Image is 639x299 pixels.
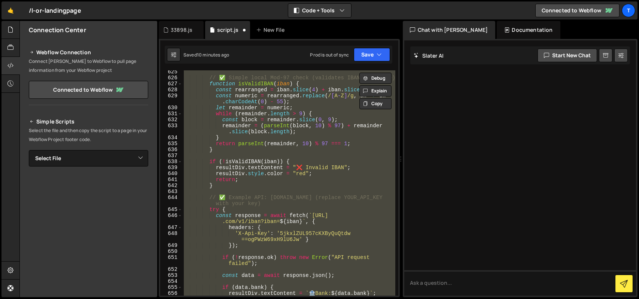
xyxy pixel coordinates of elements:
[160,242,182,248] div: 649
[1,1,20,19] a: 🤙
[29,6,81,15] div: /l-or-landingpage
[160,254,182,266] div: 651
[183,52,229,58] div: Saved
[160,195,182,207] div: 644
[535,4,620,17] a: Connected to Webflow
[160,93,182,105] div: 629
[160,81,182,87] div: 627
[288,4,351,17] button: Code + Tools
[359,85,392,97] button: Explain
[160,213,182,225] div: 646
[160,87,182,93] div: 628
[160,159,182,165] div: 638
[160,183,182,189] div: 642
[160,111,182,117] div: 631
[354,48,390,61] button: Save
[160,266,182,272] div: 652
[497,21,560,39] div: Documentation
[359,98,392,109] button: Copy
[160,231,182,242] div: 648
[310,52,349,58] div: Prod is out of sync
[160,248,182,254] div: 650
[160,147,182,153] div: 636
[256,26,287,34] div: New File
[160,105,182,111] div: 630
[29,81,148,99] a: Connected to Webflow
[622,4,635,17] a: t
[160,135,182,141] div: 634
[160,284,182,290] div: 655
[29,48,148,57] h2: Webflow Connection
[403,21,496,39] div: Chat with [PERSON_NAME]
[160,153,182,159] div: 637
[359,73,392,84] button: Debug
[160,290,182,296] div: 656
[171,26,192,34] div: 33898.js
[160,272,182,278] div: 653
[160,123,182,135] div: 633
[160,117,182,123] div: 632
[160,75,182,81] div: 626
[29,57,148,75] p: Connect [PERSON_NAME] to Webflow to pull page information from your Webflow project
[160,189,182,195] div: 643
[197,52,229,58] div: 10 minutes ago
[538,49,597,62] button: Start new chat
[217,26,238,34] div: script.js
[160,207,182,213] div: 645
[29,117,148,126] h2: Simple Scripts
[160,278,182,284] div: 654
[160,225,182,231] div: 647
[160,171,182,177] div: 640
[160,165,182,171] div: 639
[29,26,86,34] h2: Connection Center
[29,179,149,246] iframe: YouTube video player
[29,126,148,144] p: Select the file and then copy the script to a page in your Webflow Project footer code.
[160,177,182,183] div: 641
[160,141,182,147] div: 635
[414,52,444,59] h2: Slater AI
[160,69,182,75] div: 625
